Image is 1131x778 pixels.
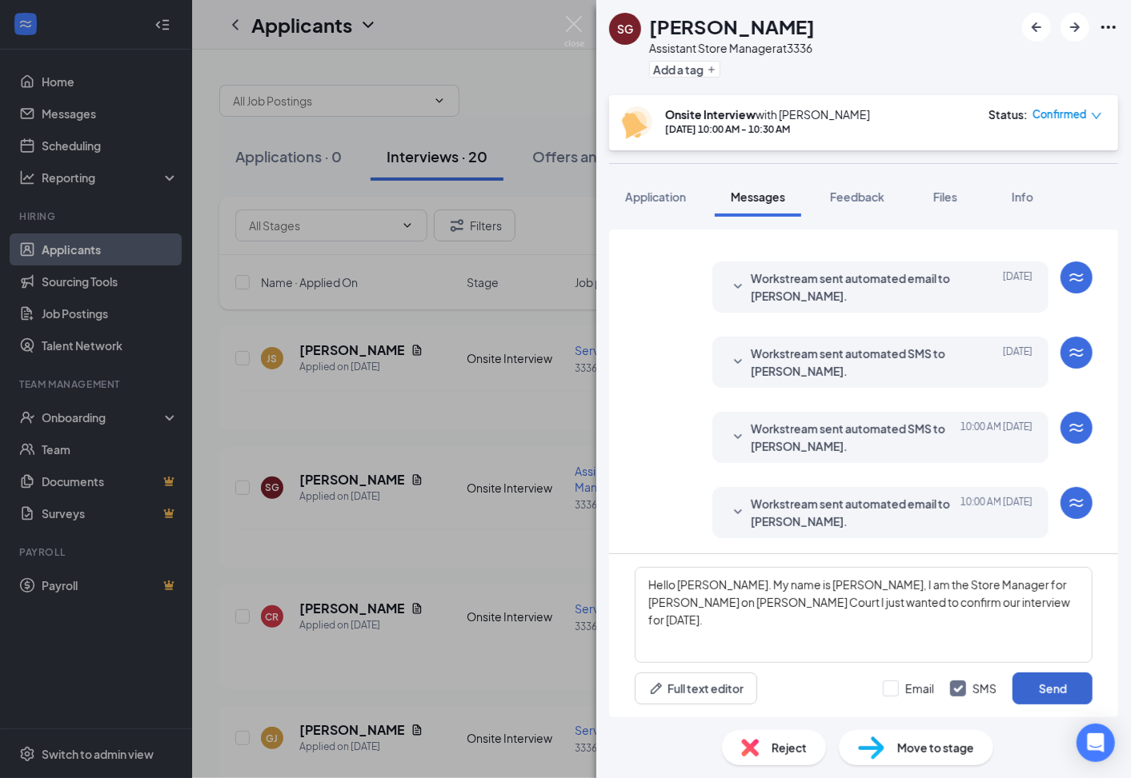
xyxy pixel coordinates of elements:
span: Messages [731,190,785,204]
button: ArrowLeftNew [1022,13,1051,42]
span: Files [933,190,957,204]
svg: WorkstreamLogo [1067,343,1086,362]
span: Application [625,190,686,204]
span: [DATE] 10:00 AM [961,495,1033,530]
span: Workstream sent automated SMS to [PERSON_NAME]. [751,345,961,380]
svg: WorkstreamLogo [1067,493,1086,513]
span: Confirmed [1033,106,1087,122]
div: with [PERSON_NAME] [665,106,870,122]
div: [DATE] 10:00 AM - 10:30 AM [665,122,870,136]
span: Reject [772,739,807,756]
span: down [1091,110,1102,122]
svg: WorkstreamLogo [1067,418,1086,437]
span: Info [1012,190,1033,204]
svg: SmallChevronDown [728,428,748,447]
button: PlusAdd a tag [649,61,720,78]
svg: SmallChevronDown [728,353,748,372]
svg: SmallChevronDown [728,277,748,297]
span: [DATE] [1003,269,1033,305]
span: [DATE] [1003,345,1033,380]
span: Workstream sent automated email to [PERSON_NAME]. [751,269,961,305]
svg: Ellipses [1099,18,1118,37]
svg: WorkstreamLogo [1067,268,1086,287]
div: Status : [989,106,1028,122]
svg: Pen [648,680,664,696]
span: Workstream sent automated SMS to [PERSON_NAME]. [751,420,961,455]
svg: ArrowLeftNew [1027,18,1046,37]
button: Send [1013,672,1093,704]
h1: [PERSON_NAME] [649,13,815,40]
b: Onsite Interview [665,107,756,122]
span: Workstream sent automated email to [PERSON_NAME]. [751,495,961,530]
div: Open Intercom Messenger [1077,724,1115,762]
span: Move to stage [897,739,974,756]
button: Full text editorPen [635,672,757,704]
div: SG [617,21,633,37]
div: Assistant Store Manager at 3336 [649,40,815,56]
button: ArrowRight [1061,13,1089,42]
span: Feedback [830,190,884,204]
svg: ArrowRight [1065,18,1085,37]
textarea: Hello [PERSON_NAME]. My name is [PERSON_NAME], I am the Store Manager for [PERSON_NAME] on [PERSO... [635,567,1093,663]
svg: Plus [707,65,716,74]
span: [DATE] 10:00 AM [961,420,1033,455]
svg: SmallChevronDown [728,503,748,522]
